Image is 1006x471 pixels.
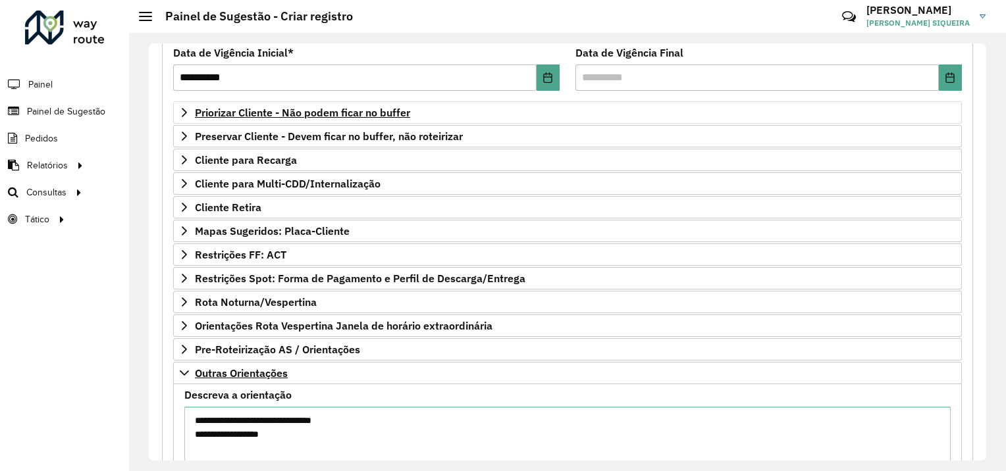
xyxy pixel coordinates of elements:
button: Choose Date [939,64,962,91]
a: Mapas Sugeridos: Placa-Cliente [173,220,962,242]
span: Restrições Spot: Forma de Pagamento e Perfil de Descarga/Entrega [195,273,525,284]
span: Outras Orientações [195,368,288,378]
span: Rota Noturna/Vespertina [195,297,317,307]
label: Descreva a orientação [184,387,292,403]
a: Cliente Retira [173,196,962,218]
a: Rota Noturna/Vespertina [173,291,962,313]
h2: Painel de Sugestão - Criar registro [152,9,353,24]
h3: [PERSON_NAME] [866,4,970,16]
span: Pedidos [25,132,58,145]
span: Priorizar Cliente - Não podem ficar no buffer [195,107,410,118]
span: Tático [25,212,49,226]
span: Consultas [26,186,66,199]
span: Restrições FF: ACT [195,249,286,260]
span: [PERSON_NAME] SIQUEIRA [866,17,970,29]
a: Preservar Cliente - Devem ficar no buffer, não roteirizar [173,125,962,147]
span: Orientações Rota Vespertina Janela de horário extraordinária [195,320,492,331]
span: Cliente Retira [195,202,261,212]
a: Pre-Roteirização AS / Orientações [173,338,962,360]
span: Relatórios [27,159,68,172]
a: Cliente para Recarga [173,149,962,171]
a: Restrições FF: ACT [173,243,962,266]
a: Restrições Spot: Forma de Pagamento e Perfil de Descarga/Entrega [173,267,962,289]
a: Contato Rápido [835,3,863,31]
span: Preservar Cliente - Devem ficar no buffer, não roteirizar [195,131,463,141]
label: Data de Vigência Inicial [173,45,294,61]
span: Painel de Sugestão [27,105,105,118]
span: Cliente para Multi-CDD/Internalização [195,178,381,189]
a: Cliente para Multi-CDD/Internalização [173,172,962,195]
a: Orientações Rota Vespertina Janela de horário extraordinária [173,314,962,337]
span: Painel [28,78,53,91]
span: Mapas Sugeridos: Placa-Cliente [195,226,350,236]
span: Pre-Roteirização AS / Orientações [195,344,360,355]
a: Outras Orientações [173,362,962,384]
label: Data de Vigência Final [575,45,683,61]
button: Choose Date [537,64,560,91]
span: Cliente para Recarga [195,155,297,165]
a: Priorizar Cliente - Não podem ficar no buffer [173,101,962,124]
